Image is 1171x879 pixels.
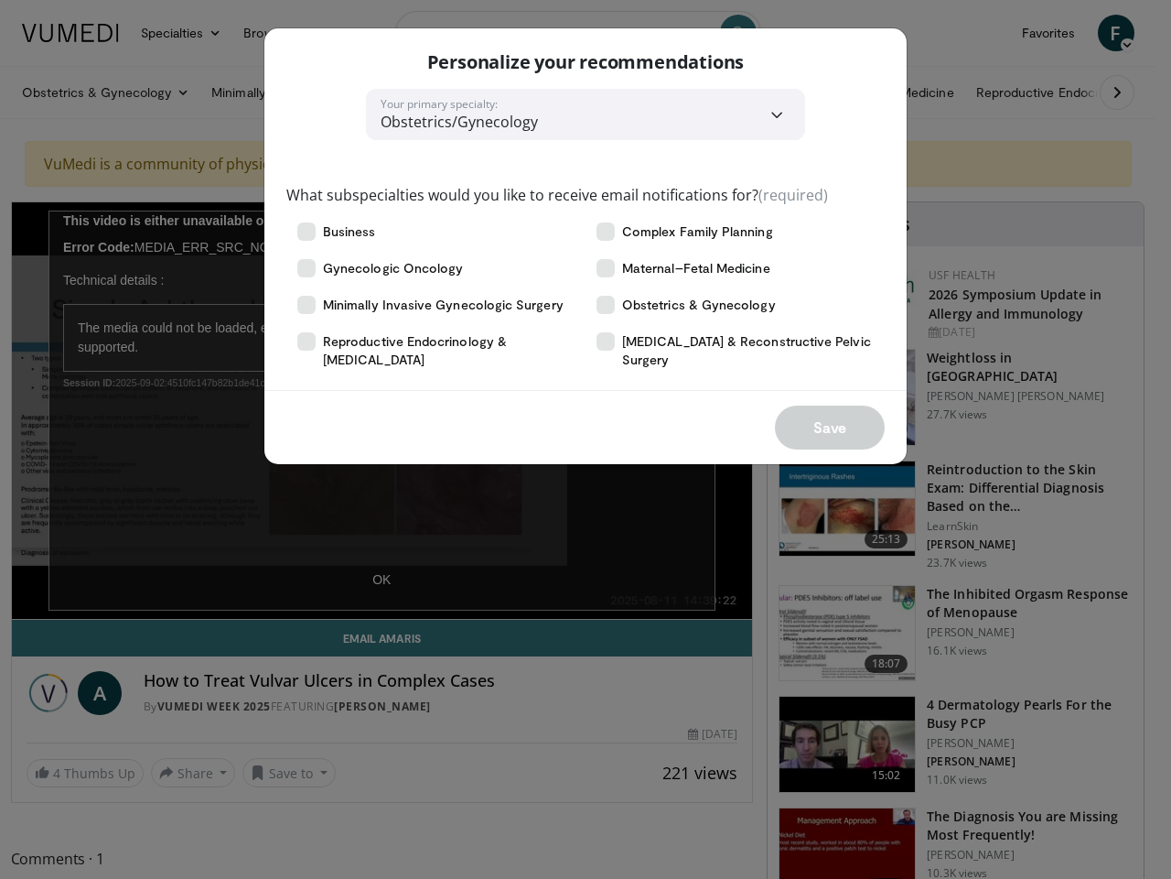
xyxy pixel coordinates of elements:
span: Maternal–Fetal Medicine [622,259,770,277]
span: Minimally Invasive Gynecologic Surgery [323,296,564,314]
span: Obstetrics & Gynecology [622,296,776,314]
span: Reproductive Endocrinology & [MEDICAL_DATA] [323,332,575,369]
span: Complex Family Planning [622,222,773,241]
label: What subspecialties would you like to receive email notifications for? [286,184,828,206]
span: Gynecologic Oncology [323,259,463,277]
p: Personalize your recommendations [427,50,745,74]
span: Business [323,222,376,241]
span: [MEDICAL_DATA] & Reconstructive Pelvic Surgery [622,332,874,369]
span: (required) [758,185,828,205]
